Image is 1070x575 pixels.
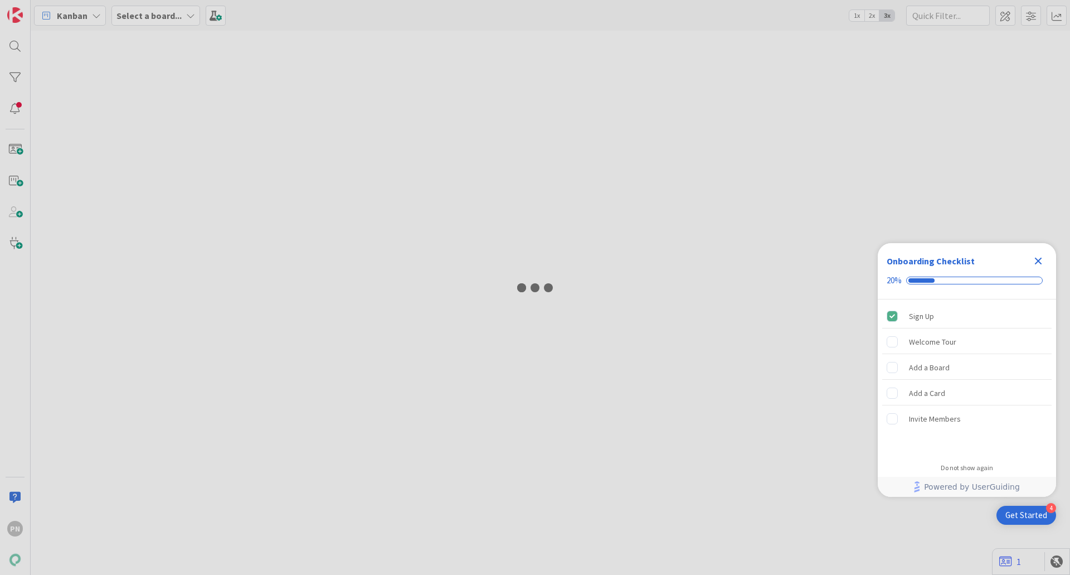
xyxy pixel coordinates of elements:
[882,355,1052,380] div: Add a Board is incomplete.
[882,304,1052,328] div: Sign Up is complete.
[878,477,1056,497] div: Footer
[887,276,1047,286] div: Checklist progress: 20%
[941,463,993,472] div: Do not show again
[909,412,961,426] div: Invite Members
[1005,510,1047,521] div: Get Started
[924,480,1020,494] span: Powered by UserGuiding
[909,386,945,400] div: Add a Card
[887,276,902,286] div: 20%
[882,330,1052,354] div: Welcome Tour is incomplete.
[1029,252,1047,270] div: Close Checklist
[909,310,934,323] div: Sign Up
[883,477,1050,497] a: Powered by UserGuiding
[996,506,1056,525] div: Open Get Started checklist, remaining modules: 4
[882,407,1052,431] div: Invite Members is incomplete.
[1046,503,1056,513] div: 4
[878,299,1056,456] div: Checklist items
[887,254,975,268] div: Onboarding Checklist
[909,335,956,349] div: Welcome Tour
[878,243,1056,497] div: Checklist Container
[882,381,1052,405] div: Add a Card is incomplete.
[909,361,950,374] div: Add a Board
